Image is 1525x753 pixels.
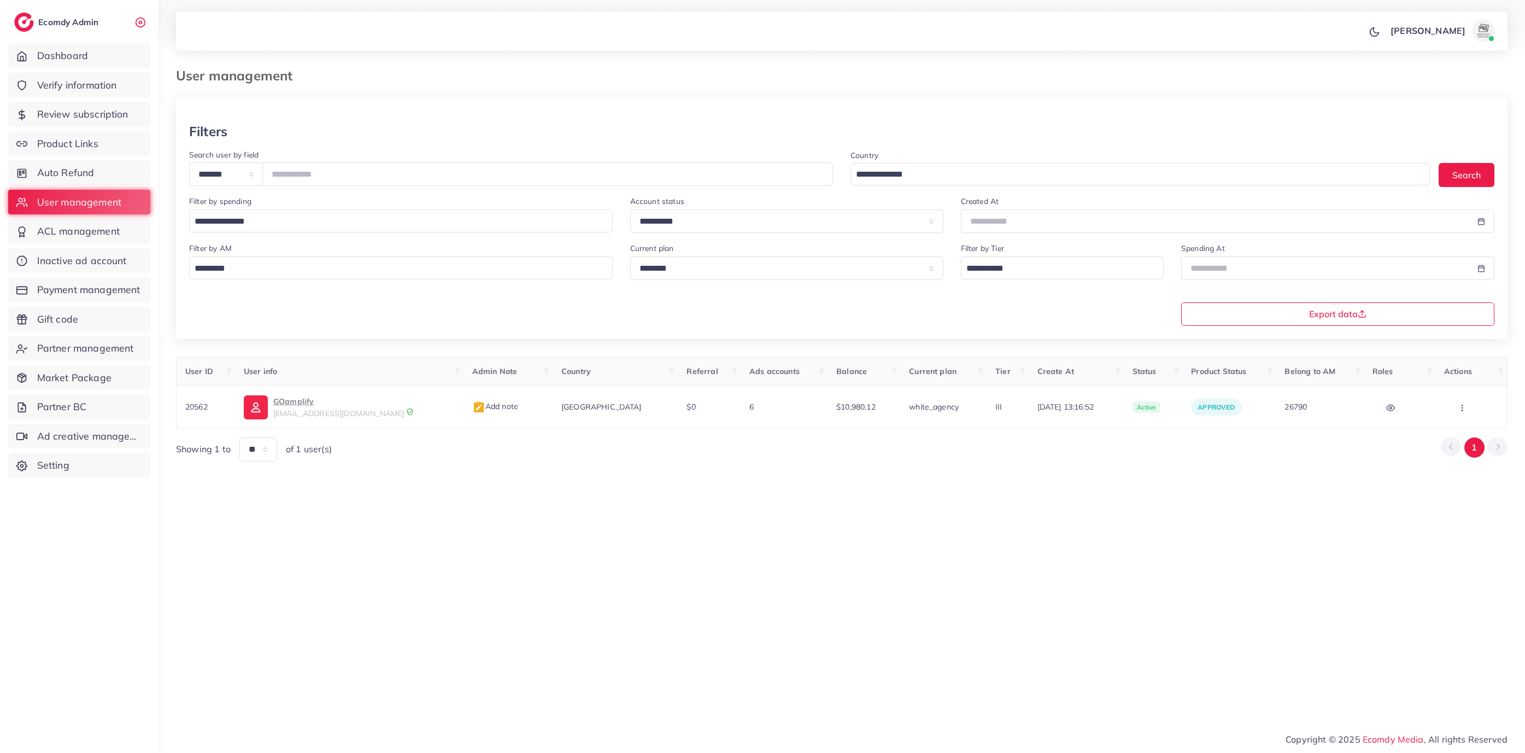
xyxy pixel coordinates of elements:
[37,283,140,297] span: Payment management
[8,190,150,215] a: User management
[1385,20,1499,42] a: [PERSON_NAME]avatar
[1133,366,1157,376] span: Status
[37,49,88,63] span: Dashboard
[1037,401,1115,412] span: [DATE] 13:16:52
[244,395,268,419] img: ic-user-info.36bf1079.svg
[961,243,1004,254] label: Filter by Tier
[1191,366,1246,376] span: Product Status
[1284,366,1335,376] span: Belong to AM
[836,366,867,376] span: Balance
[273,408,404,418] span: [EMAIL_ADDRESS][DOMAIN_NAME]
[37,254,127,268] span: Inactive ad account
[852,166,1416,183] input: Search for option
[8,277,150,302] a: Payment management
[749,402,754,412] span: 6
[189,196,251,207] label: Filter by spending
[14,13,34,32] img: logo
[176,443,231,456] span: Showing 1 to
[189,149,259,160] label: Search user by field
[1181,243,1225,254] label: Spending At
[37,341,134,355] span: Partner management
[1391,24,1465,37] p: [PERSON_NAME]
[8,219,150,244] a: ACL management
[191,213,599,230] input: Search for option
[244,395,455,419] a: GOamplify[EMAIL_ADDRESS][DOMAIN_NAME]
[189,256,613,279] div: Search for option
[1464,437,1485,458] button: Go to page 1
[189,243,232,254] label: Filter by AM
[406,408,414,416] img: 9CAL8B2pu8EFxCJHYAAAAldEVYdGRhdGU6Y3JlYXRlADIwMjItMTItMDlUMDQ6NTg6MzkrMDA6MDBXSlgLAAAAJXRFWHRkYXR...
[8,424,150,449] a: Ad creative management
[1441,437,1508,458] ul: Pagination
[8,394,150,419] a: Partner BC
[189,209,613,232] div: Search for option
[8,131,150,156] a: Product Links
[286,443,332,456] span: of 1 user(s)
[1133,401,1161,413] span: active
[37,458,69,472] span: Setting
[561,402,642,412] span: [GEOGRAPHIC_DATA]
[37,312,78,326] span: Gift code
[961,256,1164,279] div: Search for option
[1444,366,1472,376] span: Actions
[8,248,150,273] a: Inactive ad account
[1286,733,1508,746] span: Copyright © 2025
[8,307,150,332] a: Gift code
[995,366,1011,376] span: Tier
[749,366,800,376] span: Ads accounts
[8,73,150,98] a: Verify information
[37,371,112,385] span: Market Package
[8,336,150,361] a: Partner management
[185,366,213,376] span: User ID
[8,160,150,185] a: Auto Refund
[909,402,959,412] span: white_agency
[189,124,227,139] h3: Filters
[961,196,999,207] label: Created At
[1363,734,1424,745] a: Ecomdy Media
[851,150,878,161] label: Country
[1309,310,1366,318] span: Export data
[37,224,120,238] span: ACL management
[472,366,518,376] span: Admin Note
[630,196,684,207] label: Account status
[8,365,150,390] a: Market Package
[37,78,117,92] span: Verify information
[244,366,277,376] span: User info
[37,107,128,121] span: Review subscription
[687,402,695,412] span: $0
[851,163,1430,185] div: Search for option
[963,260,1149,277] input: Search for option
[561,366,591,376] span: Country
[37,166,95,180] span: Auto Refund
[185,402,208,412] span: 20562
[909,366,957,376] span: Current plan
[14,13,101,32] a: logoEcomdy Admin
[38,17,101,27] h2: Ecomdy Admin
[836,402,876,412] span: $10,980.12
[472,401,485,414] img: admin_note.cdd0b510.svg
[1473,20,1494,42] img: avatar
[1284,402,1307,412] span: 26790
[191,260,599,277] input: Search for option
[8,102,150,127] a: Review subscription
[995,402,1002,412] span: III
[8,453,150,478] a: Setting
[630,243,674,254] label: Current plan
[37,400,87,414] span: Partner BC
[1181,302,1494,326] button: Export data
[1424,733,1508,746] span: , All rights Reserved
[37,195,121,209] span: User management
[1372,366,1393,376] span: Roles
[472,401,518,411] span: Add note
[1439,163,1494,186] button: Search
[1198,403,1235,411] span: approved
[37,137,98,151] span: Product Links
[273,395,404,408] p: GOamplify
[37,429,142,443] span: Ad creative management
[687,366,718,376] span: Referral
[176,68,301,84] h3: User management
[8,43,150,68] a: Dashboard
[1037,366,1074,376] span: Create At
